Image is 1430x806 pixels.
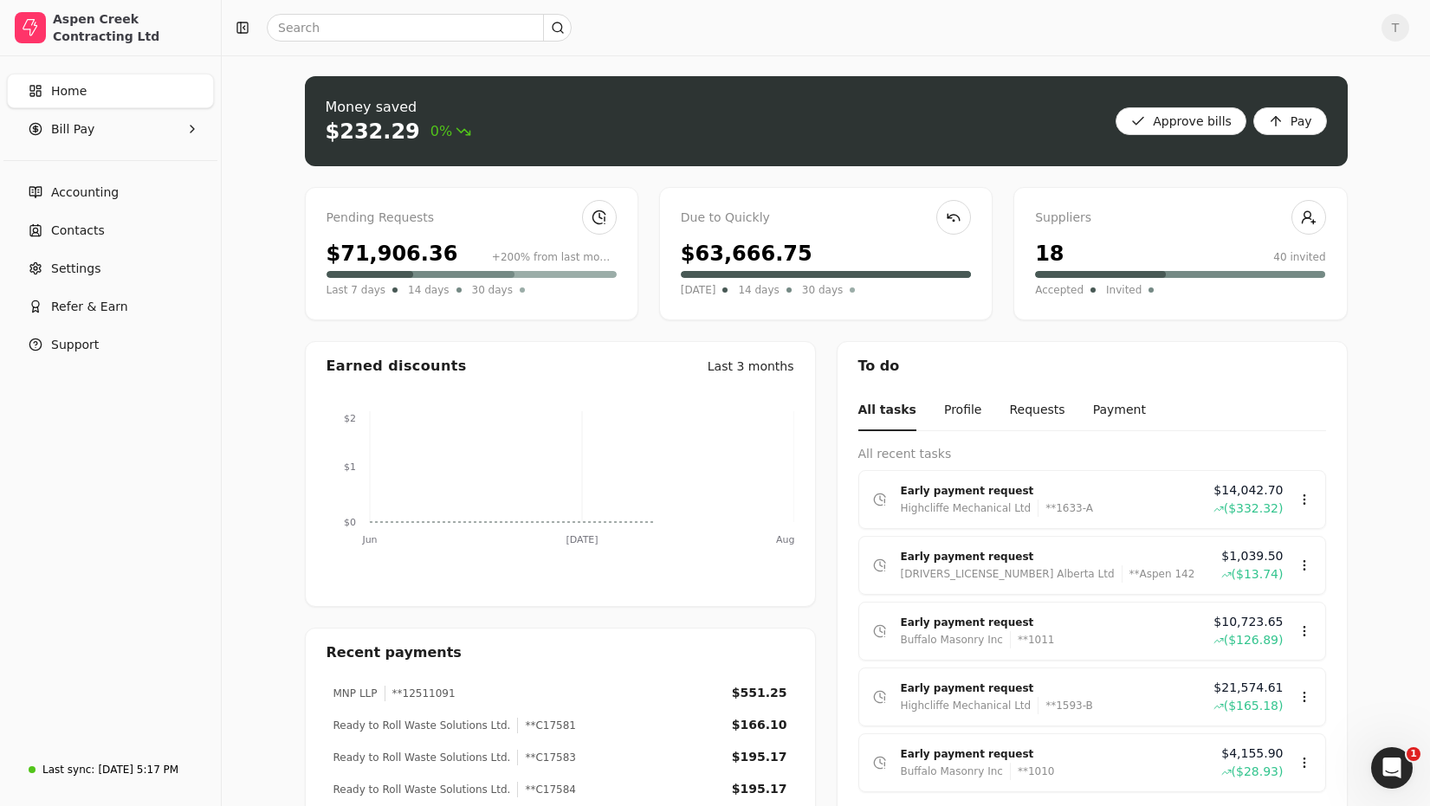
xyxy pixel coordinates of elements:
div: 40 invited [1273,249,1325,265]
span: ($126.89) [1224,631,1284,649]
div: Ready to Roll Waste Solutions Ltd. [333,718,511,733]
span: Settings [51,260,100,278]
div: $71,906.36 [327,238,458,269]
div: **12511091 [385,686,456,701]
span: 1 [1407,747,1420,761]
button: All tasks [858,390,916,431]
div: Early payment request [901,745,1207,763]
span: ($332.32) [1224,500,1284,518]
div: $166.10 [732,716,787,734]
span: ($28.93) [1232,763,1284,781]
div: [DATE] 5:17 PM [98,762,178,777]
div: Buffalo Masonry Inc [901,631,1003,648]
span: ($13.74) [1232,565,1284,584]
tspan: Jun [361,534,377,545]
button: T [1381,14,1409,42]
div: Early payment request [901,548,1207,565]
div: Ready to Roll Waste Solutions Ltd. [333,750,511,765]
div: Due to Quickly [681,209,971,228]
div: Buffalo Masonry Inc [901,763,1003,780]
span: $14,042.70 [1213,481,1283,500]
span: $21,574.61 [1213,679,1283,697]
div: **Aspen 142 [1122,565,1195,583]
span: 14 days [408,281,449,299]
a: Last sync:[DATE] 5:17 PM [7,754,214,785]
span: 30 days [472,281,513,299]
iframe: Intercom live chat [1371,747,1413,789]
button: Approve bills [1116,107,1246,135]
a: Contacts [7,213,214,248]
div: Ready to Roll Waste Solutions Ltd. [333,782,511,797]
tspan: $1 [344,461,356,473]
button: Support [7,327,214,362]
tspan: $2 [344,413,356,424]
button: Bill Pay [7,112,214,146]
span: Invited [1106,281,1142,299]
div: Early payment request [901,680,1200,697]
button: Refer & Earn [7,289,214,324]
input: Search [267,14,572,42]
div: 18 [1035,238,1064,269]
div: Early payment request [901,482,1200,500]
a: Settings [7,251,214,286]
div: Early payment request [901,614,1200,631]
div: [DRIVERS_LICENSE_NUMBER] Alberta Ltd [901,565,1115,583]
div: Highcliffe Mechanical Ltd [901,500,1032,517]
div: $232.29 [326,118,420,145]
div: Last sync: [42,762,94,777]
span: ($165.18) [1224,697,1284,715]
div: $195.17 [732,748,787,766]
button: Pay [1253,107,1327,135]
div: Aspen Creek Contracting Ltd [53,10,206,45]
a: Accounting [7,175,214,210]
button: Payment [1093,390,1146,431]
div: Earned discounts [327,356,467,377]
div: Suppliers [1035,209,1325,228]
span: $10,723.65 [1213,613,1283,631]
div: All recent tasks [858,445,1326,463]
span: 0% [430,121,471,142]
span: Refer & Earn [51,298,128,316]
div: $195.17 [732,780,787,798]
span: Accepted [1035,281,1084,299]
div: Money saved [326,97,472,118]
div: Highcliffe Mechanical Ltd [901,697,1032,714]
span: 30 days [802,281,843,299]
span: Home [51,82,87,100]
tspan: [DATE] [566,534,598,545]
span: [DATE] [681,281,716,299]
div: To do [838,342,1347,390]
div: $63,666.75 [681,238,812,269]
span: Last 7 days [327,281,386,299]
tspan: $0 [344,517,356,528]
span: 14 days [738,281,779,299]
span: $4,155.90 [1221,745,1283,763]
span: Bill Pay [51,120,94,139]
div: +200% from last month [492,249,617,265]
div: Pending Requests [327,209,617,228]
button: Profile [944,390,982,431]
a: Home [7,74,214,108]
span: Contacts [51,222,105,240]
div: Recent payments [306,629,815,677]
tspan: Aug [776,534,794,545]
span: Accounting [51,184,119,202]
span: $1,039.50 [1221,547,1283,565]
span: Support [51,336,99,354]
div: $551.25 [732,684,787,702]
button: Requests [1009,390,1064,431]
div: Last 3 months [708,358,794,376]
div: MNP LLP [333,686,378,701]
